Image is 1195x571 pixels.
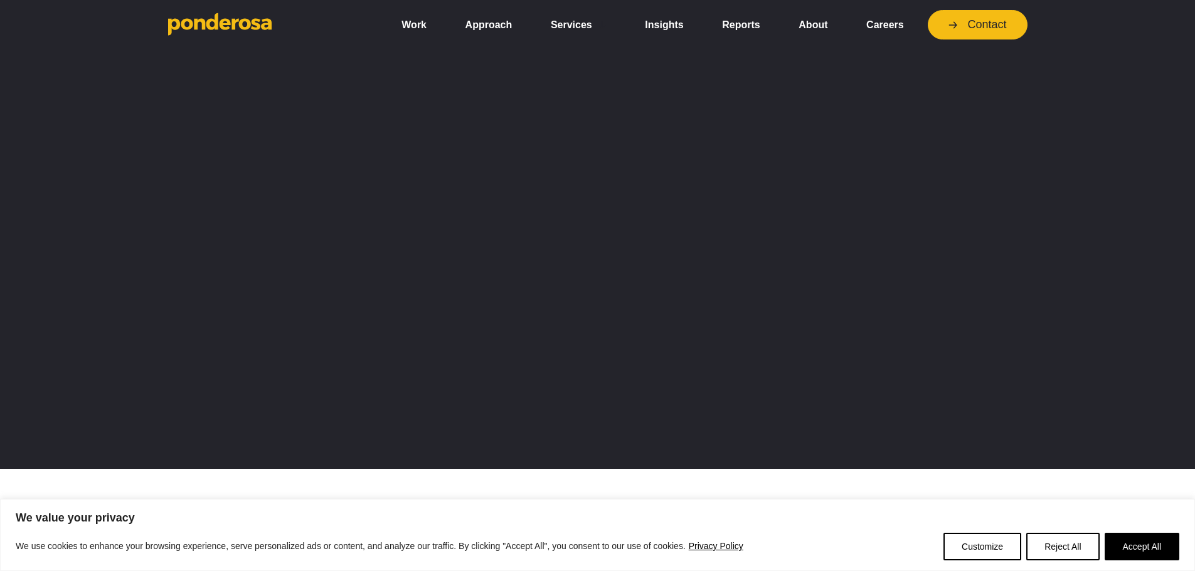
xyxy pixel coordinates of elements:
[785,12,842,38] a: About
[536,12,620,38] a: Services
[16,538,744,553] p: We use cookies to enhance your browsing experience, serve personalized ads or content, and analyz...
[631,12,698,38] a: Insights
[451,12,526,38] a: Approach
[943,533,1021,560] button: Customize
[688,538,744,553] a: Privacy Policy
[388,12,441,38] a: Work
[168,13,369,38] a: Go to homepage
[1105,533,1179,560] button: Accept All
[1026,533,1099,560] button: Reject All
[16,510,1179,525] p: We value your privacy
[708,12,774,38] a: Reports
[852,12,918,38] a: Careers
[928,10,1027,39] a: Contact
